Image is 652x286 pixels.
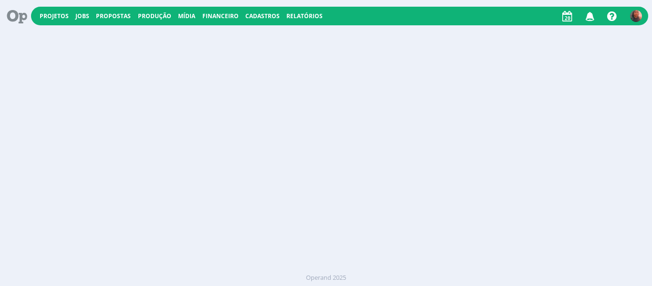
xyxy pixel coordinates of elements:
img: C [630,10,642,22]
a: Produção [138,12,171,20]
button: Mídia [175,12,198,20]
button: Financeiro [200,12,242,20]
button: Jobs [73,12,92,20]
a: Jobs [75,12,89,20]
a: Propostas [96,12,131,20]
button: Propostas [93,12,134,20]
button: Cadastros [242,12,283,20]
a: Mídia [178,12,195,20]
a: Relatórios [286,12,323,20]
a: Financeiro [202,12,239,20]
button: Projetos [37,12,72,20]
button: Produção [135,12,174,20]
button: C [630,8,642,24]
span: Cadastros [245,12,280,20]
button: Relatórios [284,12,326,20]
a: Projetos [40,12,69,20]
